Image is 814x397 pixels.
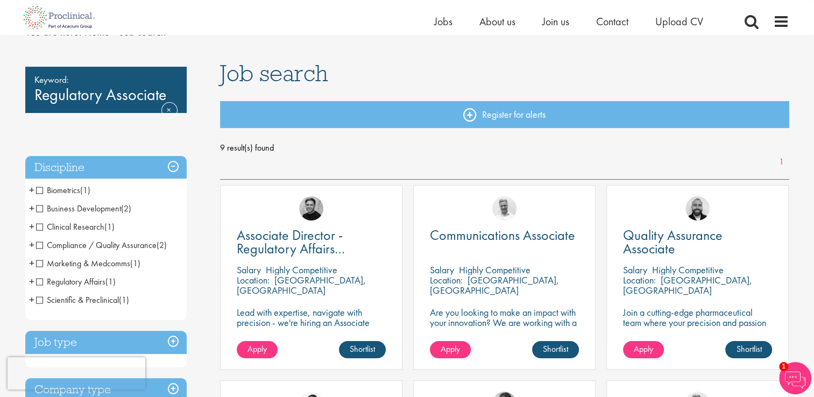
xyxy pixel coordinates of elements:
[105,276,116,287] span: (1)
[237,264,261,276] span: Salary
[434,15,452,29] a: Jobs
[36,294,129,306] span: Scientific & Preclinical
[441,343,460,355] span: Apply
[36,221,104,232] span: Clinical Research
[104,221,115,232] span: (1)
[774,156,789,168] a: 1
[29,237,34,253] span: +
[80,185,90,196] span: (1)
[29,200,34,216] span: +
[161,102,178,133] a: Remove
[237,229,386,256] a: Associate Director - Regulatory Affairs Consultant
[220,140,789,156] span: 9 result(s) found
[652,264,724,276] p: Highly Competitive
[430,274,463,286] span: Location:
[237,307,386,358] p: Lead with expertise, navigate with precision - we're hiring an Associate Director to shape regula...
[237,274,270,286] span: Location:
[36,258,140,269] span: Marketing & Medcomms
[623,307,772,348] p: Join a cutting-edge pharmaceutical team where your precision and passion for quality will help sh...
[430,229,579,242] a: Communications Associate
[779,362,788,371] span: 1
[623,274,752,296] p: [GEOGRAPHIC_DATA], [GEOGRAPHIC_DATA]
[685,196,710,221] img: Jordan Kiely
[29,273,34,289] span: +
[36,294,119,306] span: Scientific & Preclinical
[623,274,656,286] span: Location:
[36,258,130,269] span: Marketing & Medcomms
[430,264,454,276] span: Salary
[36,203,121,214] span: Business Development
[339,341,386,358] a: Shortlist
[623,264,647,276] span: Salary
[596,15,628,29] a: Contact
[623,341,664,358] a: Apply
[479,15,515,29] a: About us
[157,239,167,251] span: (2)
[34,72,178,87] span: Keyword:
[634,343,653,355] span: Apply
[25,67,187,113] div: Regulatory Associate
[25,156,187,179] h3: Discipline
[36,185,90,196] span: Biometrics
[36,221,115,232] span: Clinical Research
[220,101,789,128] a: Register for alerts
[430,307,579,368] p: Are you looking to make an impact with your innovation? We are working with a well-established ph...
[8,357,145,389] iframe: reCAPTCHA
[779,362,811,394] img: Chatbot
[430,226,575,244] span: Communications Associate
[25,331,187,354] h3: Job type
[119,294,129,306] span: (1)
[430,274,559,296] p: [GEOGRAPHIC_DATA], [GEOGRAPHIC_DATA]
[121,203,131,214] span: (2)
[459,264,530,276] p: Highly Competitive
[430,341,471,358] a: Apply
[492,196,516,221] img: Joshua Bye
[36,203,131,214] span: Business Development
[36,239,157,251] span: Compliance / Quality Assurance
[237,226,345,271] span: Associate Director - Regulatory Affairs Consultant
[237,341,278,358] a: Apply
[247,343,267,355] span: Apply
[299,196,323,221] img: Peter Duvall
[220,59,328,88] span: Job search
[655,15,703,29] a: Upload CV
[36,276,116,287] span: Regulatory Affairs
[130,258,140,269] span: (1)
[237,274,366,296] p: [GEOGRAPHIC_DATA], [GEOGRAPHIC_DATA]
[266,264,337,276] p: Highly Competitive
[532,341,579,358] a: Shortlist
[36,276,105,287] span: Regulatory Affairs
[623,226,723,258] span: Quality Assurance Associate
[725,341,772,358] a: Shortlist
[623,229,772,256] a: Quality Assurance Associate
[29,218,34,235] span: +
[542,15,569,29] a: Join us
[29,182,34,198] span: +
[36,239,167,251] span: Compliance / Quality Assurance
[29,292,34,308] span: +
[36,185,80,196] span: Biometrics
[29,255,34,271] span: +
